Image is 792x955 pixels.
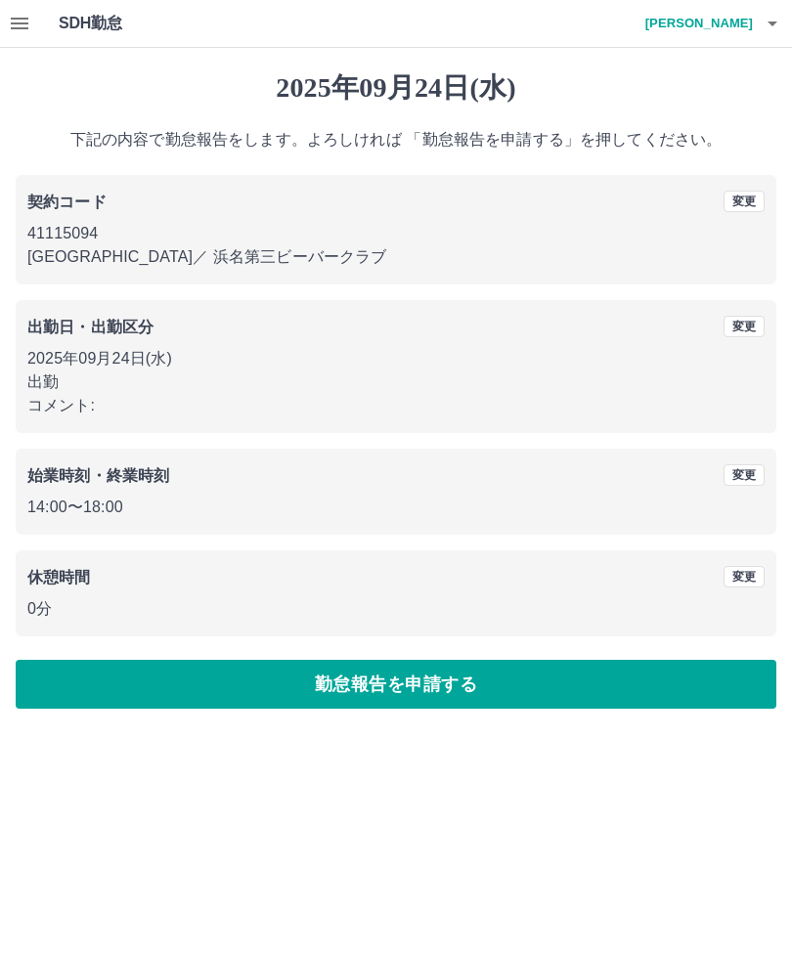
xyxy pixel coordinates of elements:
b: 始業時刻・終業時刻 [27,467,169,484]
b: 出勤日・出勤区分 [27,319,154,335]
button: 変更 [724,566,765,587]
p: 0分 [27,597,765,621]
p: [GEOGRAPHIC_DATA] ／ 浜名第三ビーバークラブ [27,245,765,269]
button: 変更 [724,464,765,486]
button: 勤怠報告を申請する [16,660,776,709]
button: 変更 [724,316,765,337]
p: 2025年09月24日(水) [27,347,765,370]
p: 出勤 [27,370,765,394]
p: コメント: [27,394,765,417]
p: 41115094 [27,222,765,245]
p: 下記の内容で勤怠報告をします。よろしければ 「勤怠報告を申請する」を押してください。 [16,128,776,152]
h1: 2025年09月24日(水) [16,71,776,105]
button: 変更 [724,191,765,212]
b: 休憩時間 [27,569,91,586]
p: 14:00 〜 18:00 [27,496,765,519]
b: 契約コード [27,194,107,210]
